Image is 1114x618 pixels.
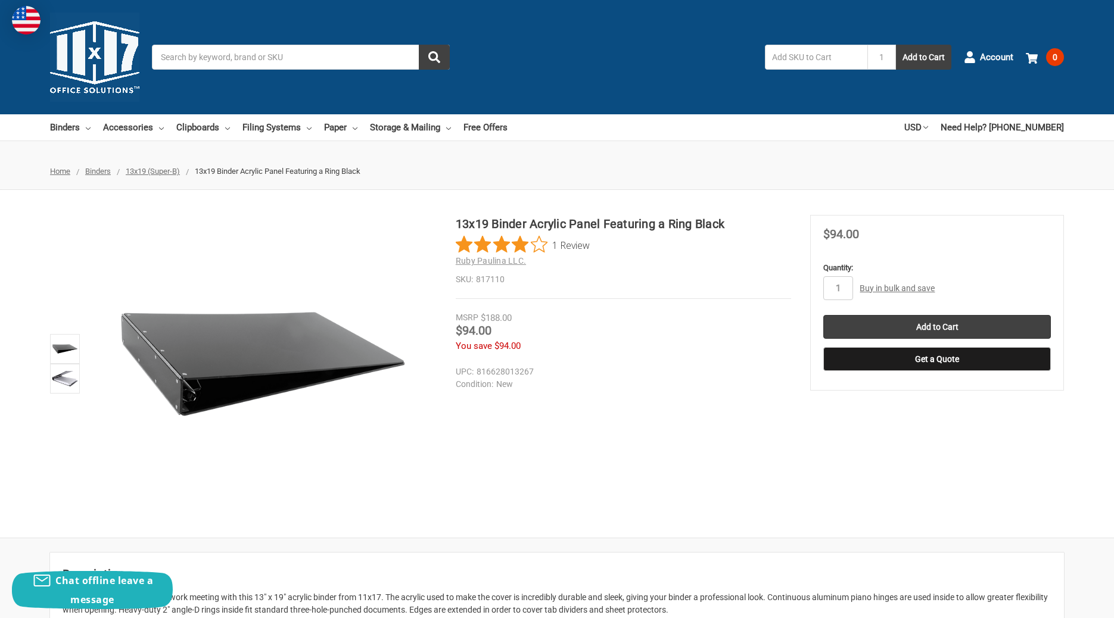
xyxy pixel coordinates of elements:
[456,366,474,378] dt: UPC:
[52,366,78,392] img: 13x19 Binder Acrylic Panel Featuring a Ring Black
[823,227,859,241] span: $94.00
[126,167,180,176] a: 13x19 (Super-B)
[12,6,41,35] img: duty and tax information for United States
[55,574,153,606] span: Chat offline leave a message
[195,167,360,176] span: 13x19 Binder Acrylic Panel Featuring a Ring Black
[456,378,493,391] dt: Condition:
[152,45,450,70] input: Search by keyword, brand or SKU
[860,283,935,293] a: Buy in bulk and save
[114,215,412,513] img: 13x19 Binder Acrylic Panel Featuring a Ring Black
[456,366,786,378] dd: 816628013267
[941,114,1064,141] a: Need Help? [PHONE_NUMBER]
[456,341,492,351] span: You save
[50,13,139,102] img: 11x17.com
[552,236,590,254] span: 1 Review
[456,273,473,286] dt: SKU:
[823,262,1051,274] label: Quantity:
[1016,586,1114,618] iframe: Google Customer Reviews
[904,114,928,141] a: USD
[52,336,78,362] img: 13x19 Binder Acrylic Panel Featuring a Ring Black
[456,311,478,324] div: MSRP
[242,114,312,141] a: Filing Systems
[456,236,590,254] button: Rated 4 out of 5 stars from 1 reviews. Jump to reviews.
[494,341,521,351] span: $94.00
[1026,42,1064,73] a: 0
[63,565,1051,583] h2: Description
[964,42,1013,73] a: Account
[103,114,164,141] a: Accessories
[823,315,1051,339] input: Add to Cart
[50,167,70,176] a: Home
[765,45,867,70] input: Add SKU to Cart
[1046,48,1064,66] span: 0
[481,313,512,323] span: $188.00
[980,51,1013,64] span: Account
[370,114,451,141] a: Storage & Mailing
[456,215,791,233] h1: 13x19 Binder Acrylic Panel Featuring a Ring Black
[456,378,786,391] dd: New
[456,323,491,338] span: $94.00
[324,114,357,141] a: Paper
[176,114,230,141] a: Clipboards
[12,571,173,609] button: Chat offline leave a message
[63,591,1051,616] p: Make an impact at your next work meeting with this 13" x 19" acrylic binder from 11x17. The acryl...
[85,167,111,176] a: Binders
[456,256,526,266] a: Ruby Paulina LLC.
[50,114,91,141] a: Binders
[456,273,791,286] dd: 817110
[823,347,1051,371] button: Get a Quote
[896,45,951,70] button: Add to Cart
[463,114,508,141] a: Free Offers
